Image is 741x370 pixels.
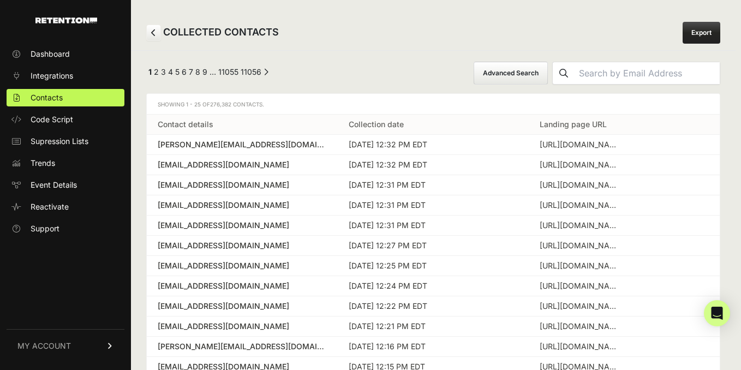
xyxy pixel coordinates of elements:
[540,120,607,129] a: Landing page URL
[540,240,622,251] div: https://kiierr.com/reddit/?rdt_cid=5513219294592557885&utm_source=reddit&utm_term=thread%2F
[704,300,730,326] div: Open Intercom Messenger
[168,67,173,76] a: Page 4
[338,135,529,155] td: [DATE] 12:32 PM EDT
[540,301,622,312] div: https://kiierr.com/regrow-your-hair-tan/?nbt=nb%3Afb%3Afb%3A120228868506900188%3A1202288685068801...
[7,67,124,85] a: Integrations
[338,317,529,337] td: [DATE] 12:21 PM EDT
[540,321,622,332] div: https://kiierr.com/product/fda-cleared-kiierr-272-premier-laseer-cap-free-2-day-shipping/?rfsn=63...
[154,67,159,76] a: Page 2
[31,92,63,103] span: Contacts
[338,337,529,357] td: [DATE] 12:16 PM EDT
[338,216,529,236] td: [DATE] 12:31 PM EDT
[158,281,327,291] a: [EMAIL_ADDRESS][DOMAIN_NAME]
[540,281,622,291] div: https://kiierr.com/regrow-your-hair-tan/?nbt=nb%3Afb%3Afb%3A120227190543400188%3A1202327572090501...
[7,154,124,172] a: Trends
[349,120,404,129] a: Collection date
[158,139,327,150] a: [PERSON_NAME][EMAIL_ADDRESS][DOMAIN_NAME]
[158,341,327,352] a: [PERSON_NAME][EMAIL_ADDRESS][DOMAIN_NAME]
[31,223,59,234] span: Support
[158,301,327,312] a: [EMAIL_ADDRESS][DOMAIN_NAME]
[7,89,124,106] a: Contacts
[158,220,327,231] a: [EMAIL_ADDRESS][DOMAIN_NAME]
[31,49,70,59] span: Dashboard
[31,180,77,190] span: Event Details
[338,175,529,195] td: [DATE] 12:31 PM EDT
[31,136,88,147] span: Supression Lists
[338,195,529,216] td: [DATE] 12:31 PM EDT
[158,200,327,211] a: [EMAIL_ADDRESS][DOMAIN_NAME]
[7,133,124,150] a: Supression Lists
[683,22,720,44] a: Export
[210,67,216,76] span: …
[540,341,622,352] div: https://kiierr.com/regrow-your-hair-tan/?nbt=nb%3Afb%3Afb%3A120228868506900188%3A1202288685068801...
[338,256,529,276] td: [DATE] 12:25 PM EDT
[158,159,327,170] a: [EMAIL_ADDRESS][DOMAIN_NAME]
[202,67,207,76] a: Page 9
[241,67,261,76] a: Page 11056
[540,260,622,271] div: https://kiierr.com/regrow-your-hair-tan/?nbt=nb%3Afb%3Afb%3A120228868506900188%3A1202288685068801...
[540,180,622,190] div: https://kiierr.com/regrow-your-hair-tan/?nbt=nb%3Afb%3Afb%3A120228868506900188%3A1202288685068801...
[146,67,268,80] div: Pagination
[31,114,73,125] span: Code Script
[7,45,124,63] a: Dashboard
[189,67,193,76] a: Page 7
[575,62,720,84] input: Search by Email Address
[7,198,124,216] a: Reactivate
[210,101,264,108] span: 276,382 Contacts.
[338,155,529,175] td: [DATE] 12:32 PM EDT
[338,236,529,256] td: [DATE] 12:27 PM EDT
[182,67,187,76] a: Page 6
[195,67,200,76] a: Page 8
[31,158,55,169] span: Trends
[7,111,124,128] a: Code Script
[540,200,622,211] div: https://kiierr.com/regrow-your-hair-tan/?nbt=nb%3Afb%3Afb%3A120228868506900188%3A1202288685068801...
[31,201,69,212] span: Reactivate
[218,67,238,76] a: Page 11055
[338,276,529,296] td: [DATE] 12:24 PM EDT
[158,120,213,129] a: Contact details
[35,17,97,23] img: Retention.com
[146,25,279,41] h2: COLLECTED CONTACTS
[540,220,622,231] div: https://kiierr.com/regrow-your-hair-tan/?nbt=nb%3Afb%3Afb%3A120228868506900188%3A1202288685068801...
[7,220,124,237] a: Support
[17,341,71,351] span: MY ACCOUNT
[31,70,73,81] span: Integrations
[474,62,548,85] button: Advanced Search
[158,180,327,190] a: [EMAIL_ADDRESS][DOMAIN_NAME]
[148,67,152,76] em: Page 1
[158,240,327,251] a: [EMAIL_ADDRESS][DOMAIN_NAME]
[175,67,180,76] a: Page 5
[338,296,529,317] td: [DATE] 12:22 PM EDT
[540,159,622,170] div: https://kiierr.com/reddit/?rdt_cid=5076443169424494030&utm_source=reddit&utm_term=mmhgacm%2F
[540,139,622,150] div: https://kiierr.com/regrow-your-hair-tan/?nbt=nb%3Afb%3Afb%3A120228868506900188%3A1202288685068801...
[158,101,264,108] span: Showing 1 - 25 of
[158,321,327,332] a: [EMAIL_ADDRESS][DOMAIN_NAME]
[7,176,124,194] a: Event Details
[161,67,166,76] a: Page 3
[7,329,124,362] a: MY ACCOUNT
[158,260,327,271] a: [EMAIL_ADDRESS][DOMAIN_NAME]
